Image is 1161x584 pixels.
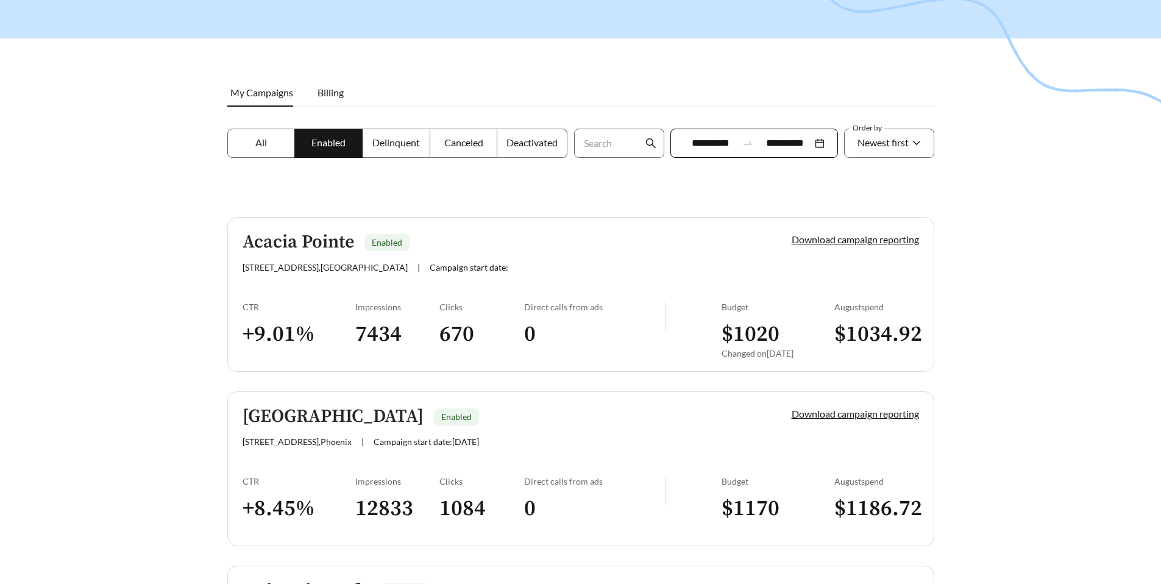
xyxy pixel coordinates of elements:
span: | [417,262,420,272]
a: Download campaign reporting [792,408,919,419]
span: Newest first [857,137,909,148]
span: All [255,137,267,148]
h3: 0 [524,321,665,348]
h3: + 8.45 % [243,495,355,522]
div: Budget [722,302,834,312]
div: Impressions [355,302,440,312]
div: CTR [243,302,355,312]
span: swap-right [742,138,753,149]
span: Enabled [441,411,472,422]
h3: 670 [439,321,524,348]
h3: $ 1170 [722,495,834,522]
div: August spend [834,302,919,312]
div: Changed on [DATE] [722,348,834,358]
h3: 7434 [355,321,440,348]
h3: 12833 [355,495,440,522]
h3: + 9.01 % [243,321,355,348]
span: search [645,138,656,149]
span: Enabled [311,137,346,148]
div: Direct calls from ads [524,302,665,312]
a: Download campaign reporting [792,233,919,245]
span: | [361,436,364,447]
span: Deactivated [506,137,558,148]
span: Delinquent [372,137,420,148]
h3: 1084 [439,495,524,522]
div: Direct calls from ads [524,476,665,486]
span: Campaign start date: [DATE] [374,436,479,447]
span: [STREET_ADDRESS] , Phoenix [243,436,352,447]
h5: Acacia Pointe [243,232,354,252]
img: line [665,476,666,505]
h3: $ 1020 [722,321,834,348]
span: Billing [318,87,344,98]
h3: $ 1186.72 [834,495,919,522]
span: to [742,138,753,149]
div: Impressions [355,476,440,486]
a: Acacia PointeEnabled[STREET_ADDRESS],[GEOGRAPHIC_DATA]|Campaign start date:Download campaign repo... [227,217,934,372]
div: Clicks [439,302,524,312]
h5: [GEOGRAPHIC_DATA] [243,407,424,427]
span: Canceled [444,137,483,148]
div: August spend [834,476,919,486]
span: Enabled [372,237,402,247]
img: line [665,302,666,331]
span: [STREET_ADDRESS] , [GEOGRAPHIC_DATA] [243,262,408,272]
a: [GEOGRAPHIC_DATA]Enabled[STREET_ADDRESS],Phoenix|Campaign start date:[DATE]Download campaign repo... [227,391,934,546]
span: Campaign start date: [430,262,508,272]
span: My Campaigns [230,87,293,98]
div: CTR [243,476,355,486]
h3: $ 1034.92 [834,321,919,348]
div: Clicks [439,476,524,486]
div: Budget [722,476,834,486]
h3: 0 [524,495,665,522]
